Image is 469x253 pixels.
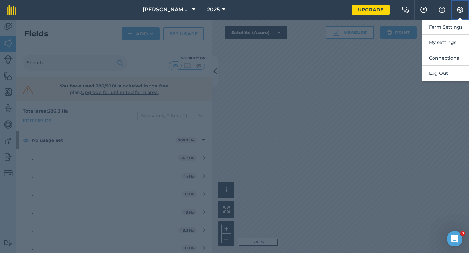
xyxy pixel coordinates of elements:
span: [PERSON_NAME] & Sons [143,6,190,14]
img: fieldmargin Logo [7,5,16,15]
span: 3 [460,231,465,236]
span: 2025 [207,6,220,14]
button: Connections [422,50,469,66]
a: Upgrade [352,5,390,15]
img: Two speech bubbles overlapping with the left bubble in the forefront [402,7,409,13]
button: Log Out [422,66,469,81]
img: A cog icon [456,7,464,13]
img: A question mark icon [420,7,428,13]
button: Farm Settings [422,20,469,35]
iframe: Intercom live chat [447,231,462,246]
button: My settings [422,35,469,50]
img: svg+xml;base64,PHN2ZyB4bWxucz0iaHR0cDovL3d3dy53My5vcmcvMjAwMC9zdmciIHdpZHRoPSIxNyIgaGVpZ2h0PSIxNy... [439,6,445,14]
